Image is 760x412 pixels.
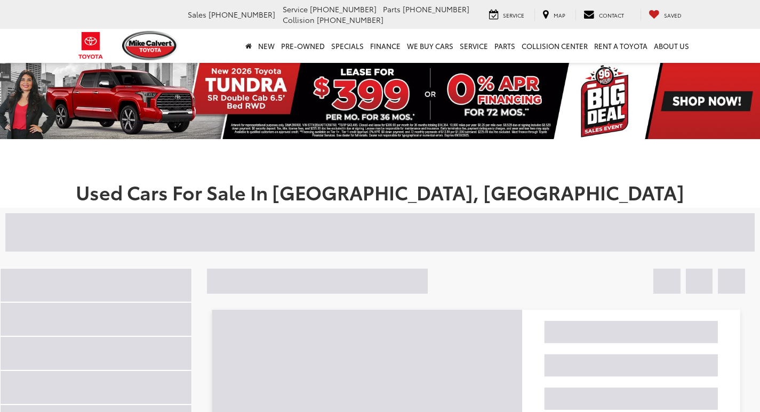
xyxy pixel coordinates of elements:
[591,29,651,63] a: Rent a Toyota
[599,11,624,19] span: Contact
[491,29,518,63] a: Parts
[404,29,457,63] a: WE BUY CARS
[534,9,573,21] a: Map
[242,29,255,63] a: Home
[310,4,377,14] span: [PHONE_NUMBER]
[518,29,591,63] a: Collision Center
[503,11,524,19] span: Service
[383,4,401,14] span: Parts
[651,29,692,63] a: About Us
[71,28,111,63] img: Toyota
[641,9,690,21] a: My Saved Vehicles
[283,4,308,14] span: Service
[664,11,682,19] span: Saved
[403,4,469,14] span: [PHONE_NUMBER]
[122,31,179,60] img: Mike Calvert Toyota
[481,9,532,21] a: Service
[457,29,491,63] a: Service
[575,9,632,21] a: Contact
[328,29,367,63] a: Specials
[554,11,565,19] span: Map
[367,29,404,63] a: Finance
[255,29,278,63] a: New
[278,29,328,63] a: Pre-Owned
[317,14,383,25] span: [PHONE_NUMBER]
[283,14,315,25] span: Collision
[188,9,206,20] span: Sales
[209,9,275,20] span: [PHONE_NUMBER]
